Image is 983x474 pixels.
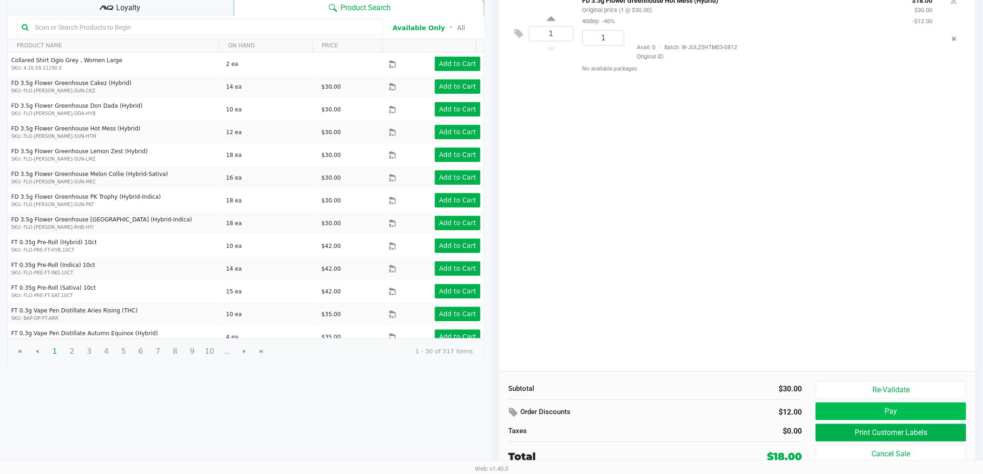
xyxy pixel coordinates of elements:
span: $30.00 [321,220,341,227]
small: 40dep: [583,18,615,25]
span: $30.00 [321,84,341,90]
app-button-loader: Add to Cart [439,219,476,227]
td: 10 ea [222,98,317,121]
p: SKU: FLO-PRE-FT-IND.10CT [11,269,218,276]
span: Page 4 [98,343,115,360]
span: $35.00 [321,334,341,340]
button: All [457,23,465,33]
button: Add to Cart [435,330,480,344]
td: FT 0.35g Pre-Roll (Hybrid) 10ct [7,234,222,257]
span: Go to the first page [11,343,29,360]
span: Page 2 [63,343,81,360]
td: FD 3.5g Flower Greenhouse Lemon Zest (Hybrid) [7,143,222,166]
td: 2 ea [222,52,317,75]
span: Page 9 [183,343,201,360]
span: $30.00 [321,152,341,158]
td: 16 ea [222,166,317,189]
app-button-loader: Add to Cart [439,310,476,318]
div: Subtotal [508,383,648,394]
p: SKU: FLO-[PERSON_NAME]-SUN-PKT [11,201,218,208]
app-button-loader: Add to Cart [439,128,476,136]
button: Add to Cart [435,79,480,94]
td: FT 0.35g Pre-Roll (Indica) 10ct [7,257,222,280]
p: SKU: 4.16.59.11290.0 [11,65,218,71]
td: FD 3.5g Flower Greenhouse Don Dada (Hybrid) [7,98,222,121]
p: SKU: FLO-[PERSON_NAME]-SUN-CKZ [11,87,218,94]
button: Add to Cart [435,57,480,71]
app-button-loader: Add to Cart [439,287,476,295]
div: Taxes [508,426,648,436]
td: 4 ea [222,325,317,348]
p: SKU: FLO-[PERSON_NAME]-RHB-HYI [11,224,218,231]
div: $30.00 [662,383,802,395]
td: FT 0.35g Pre-Roll (Sativa) 10ct [7,280,222,303]
span: $42.00 [321,243,341,249]
span: Page 10 [201,343,218,360]
span: -40% [600,18,615,25]
kendo-pager-info: 1 - 30 of 317 items [278,347,473,356]
input: Scan or Search Products to Begin [31,20,378,34]
button: Print Customer Labels [816,424,966,442]
td: FD 3.5g Flower Greenhouse PK Trophy (Hybrid-Indica) [7,189,222,212]
td: 15 ea [222,280,317,303]
button: Add to Cart [435,148,480,162]
div: $18.00 [767,449,802,464]
div: $0.00 [662,426,802,437]
span: $30.00 [321,106,341,113]
span: Go to the first page [16,348,24,355]
span: Avail: 0 Batch: W-JUL25HTM03-0812 [631,44,738,51]
th: PRICE [312,39,382,52]
span: Page 7 [149,343,167,360]
td: 12 ea [222,121,317,143]
td: 18 ea [222,189,317,212]
span: $30.00 [321,197,341,204]
app-button-loader: Add to Cart [439,242,476,249]
span: $30.00 [321,175,341,181]
small: Original price (1 @ $30.00) [583,6,652,13]
span: Page 1 [46,343,64,360]
span: Go to the previous page [28,343,46,360]
td: 10 ea [222,234,317,257]
td: FD 3.5g Flower Greenhouse Cakez (Hybrid) [7,75,222,98]
app-button-loader: Add to Cart [439,60,476,67]
span: Go to the previous page [33,348,41,355]
p: SKU: FLO-[PERSON_NAME]-SUN-HTM [11,133,218,140]
button: Add to Cart [435,261,480,276]
button: Add to Cart [435,284,480,299]
button: Add to Cart [435,170,480,185]
button: Add to Cart [435,239,480,253]
button: Add to Cart [435,307,480,321]
span: $42.00 [321,288,341,295]
button: Cancel Sale [816,445,966,463]
span: Go to the last page [253,343,270,360]
span: Loyalty [117,2,141,13]
small: $30.00 [915,6,933,13]
td: FD 3.5g Flower Greenhouse Hot Mess (Hybrid) [7,121,222,143]
td: 14 ea [222,257,317,280]
span: Page 5 [115,343,132,360]
td: 18 ea [222,143,317,166]
div: No available packages [583,65,962,73]
div: Total [508,449,695,464]
span: $30.00 [321,129,341,136]
span: ᛫ [445,23,457,32]
button: Add to Cart [435,125,480,139]
div: Data table [7,39,484,338]
app-button-loader: Add to Cart [439,174,476,181]
td: 14 ea [222,75,317,98]
td: FD 3.5g Flower Greenhouse [GEOGRAPHIC_DATA] (Hybrid-Indica) [7,212,222,234]
td: Collared Shirt Ogio Grey , Women Large [7,52,222,75]
p: SKU: BAP-DP-FT-ARR [11,315,218,322]
app-button-loader: Add to Cart [439,83,476,90]
app-button-loader: Add to Cart [439,151,476,158]
button: Re-Validate [816,381,966,399]
span: Go to the next page [241,348,248,355]
span: $35.00 [321,311,341,318]
th: PRODUCT NAME [7,39,218,52]
span: Page 3 [80,343,98,360]
span: Product Search [341,2,391,13]
span: Original ID: [631,52,933,61]
td: 18 ea [222,212,317,234]
span: · [656,44,665,51]
p: SKU: FLO-PRE-FT-SAT.10CT [11,292,218,299]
